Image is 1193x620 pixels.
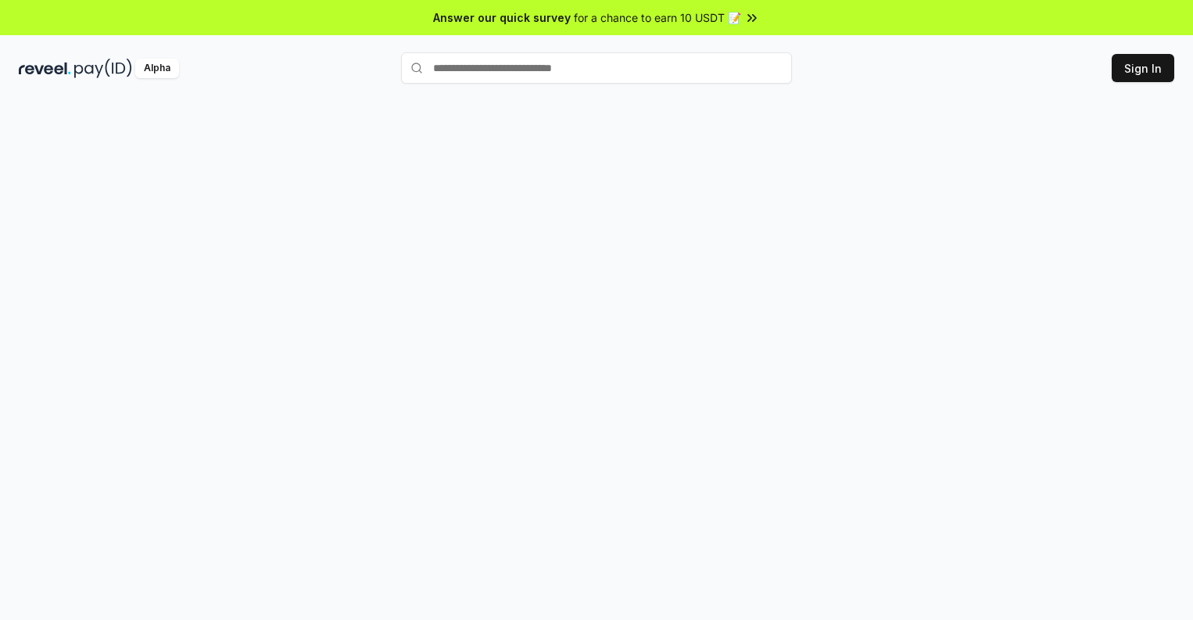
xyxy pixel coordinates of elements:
[433,9,571,26] span: Answer our quick survey
[574,9,741,26] span: for a chance to earn 10 USDT 📝
[74,59,132,78] img: pay_id
[1112,54,1174,82] button: Sign In
[19,59,71,78] img: reveel_dark
[135,59,179,78] div: Alpha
